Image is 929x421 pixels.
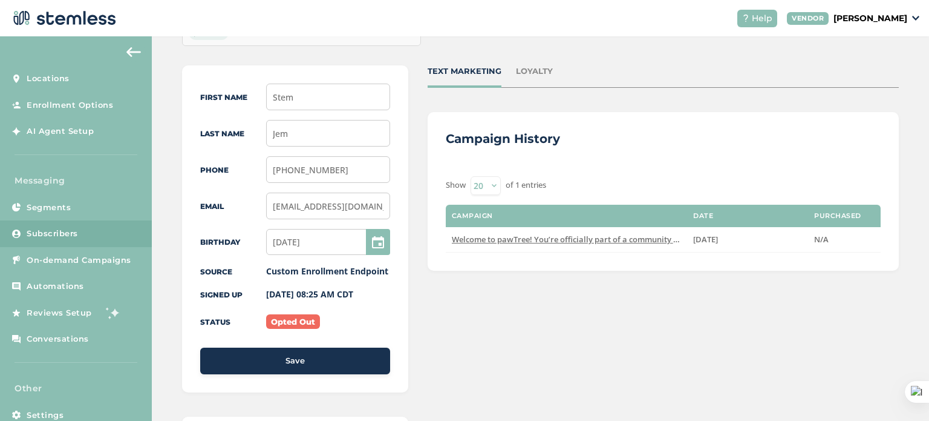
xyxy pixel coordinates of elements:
[200,165,229,174] label: Phone
[869,363,929,421] iframe: Chat Widget
[428,65,501,78] div: TEXT MARKETING
[446,130,560,147] h3: Campaign History
[27,333,89,345] span: Conversations
[516,65,553,78] div: LOYALTY
[452,212,493,220] label: Campaign
[912,16,919,21] img: icon_down-arrow-small-66adaf34.svg
[814,212,861,220] label: Purchased
[10,6,116,30] img: logo-dark-0685b13c.svg
[693,234,802,245] label: Sep 1 2025
[814,234,875,245] label: N/A
[742,15,749,22] img: icon-help-white-03924b79.svg
[200,202,224,211] label: Email
[285,355,305,367] span: Save
[787,12,829,25] div: VENDOR
[200,348,390,374] button: Save
[27,254,131,267] span: On-demand Campaigns
[200,290,243,299] label: Signed up
[27,125,94,138] span: AI Agent Setup
[200,129,244,138] label: Last Name
[693,212,713,220] label: Date
[833,12,907,25] p: [PERSON_NAME]
[266,288,353,300] label: [DATE] 08:25 AM CDT
[27,99,113,111] span: Enrollment Options
[266,314,320,329] label: Opted Out
[814,234,829,245] span: N/A
[200,93,247,102] label: First Name
[200,267,232,276] label: Source
[266,265,388,277] label: Custom Enrollment Endpoint
[693,234,718,245] span: [DATE]
[27,228,78,240] span: Subscribers
[200,317,230,327] label: Status
[266,229,390,255] input: MM/DD/YYYY
[452,234,681,245] label: Welcome to pawTree! You’re officially part of a community that’s focused on helping pets (and the...
[27,73,70,85] span: Locations
[446,179,466,191] label: Show
[126,47,141,57] img: icon-arrow-back-accent-c549486e.svg
[27,280,84,293] span: Automations
[506,179,546,191] label: of 1 entries
[752,12,772,25] span: Help
[101,300,125,325] img: glitter-stars-b7820f95.gif
[200,237,240,247] label: Birthday
[27,307,92,319] span: Reviews Setup
[27,202,71,214] span: Segments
